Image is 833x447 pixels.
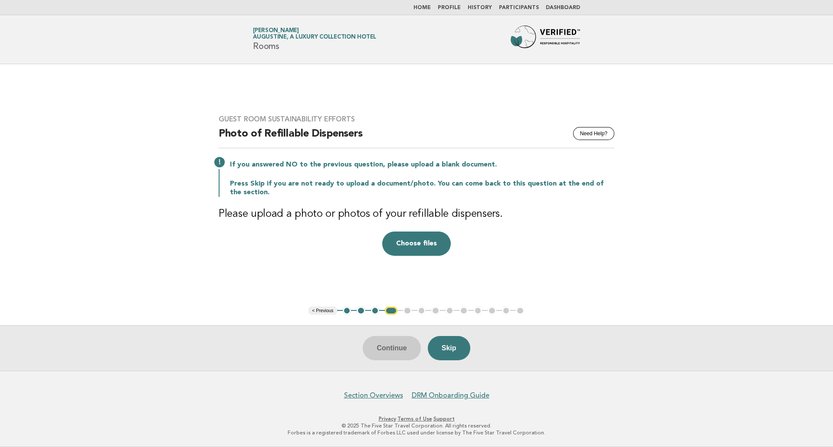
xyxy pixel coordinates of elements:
p: If you answered NO to the previous question, please upload a blank document. [230,160,614,169]
h3: Guest Room Sustainability Efforts [219,115,614,124]
a: Terms of Use [397,416,432,422]
a: Section Overviews [344,391,403,400]
a: Home [413,5,431,10]
a: History [468,5,492,10]
a: DRM Onboarding Guide [412,391,489,400]
p: © 2025 The Five Star Travel Corporation. All rights reserved. [151,422,682,429]
h3: Please upload a photo or photos of your refillable dispensers. [219,207,614,221]
button: Choose files [382,232,451,256]
button: Need Help? [573,127,614,140]
p: Forbes is a registered trademark of Forbes LLC used under license by The Five Star Travel Corpora... [151,429,682,436]
a: Profile [438,5,461,10]
a: Support [433,416,455,422]
p: · · [151,415,682,422]
h2: Photo of Refillable Dispensers [219,127,614,148]
button: < Previous [308,307,337,315]
p: Press Skip if you are not ready to upload a document/photo. You can come back to this question at... [230,179,614,197]
a: Participants [499,5,539,10]
button: Skip [428,336,470,360]
button: 4 [385,307,397,315]
a: Privacy [379,416,396,422]
a: [PERSON_NAME]Augustine, a Luxury Collection Hotel [253,28,376,40]
img: Forbes Travel Guide [511,26,580,53]
a: Dashboard [546,5,580,10]
span: Augustine, a Luxury Collection Hotel [253,35,376,40]
button: 3 [371,307,380,315]
button: 1 [343,307,351,315]
button: 2 [357,307,365,315]
h1: Rooms [253,28,376,51]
